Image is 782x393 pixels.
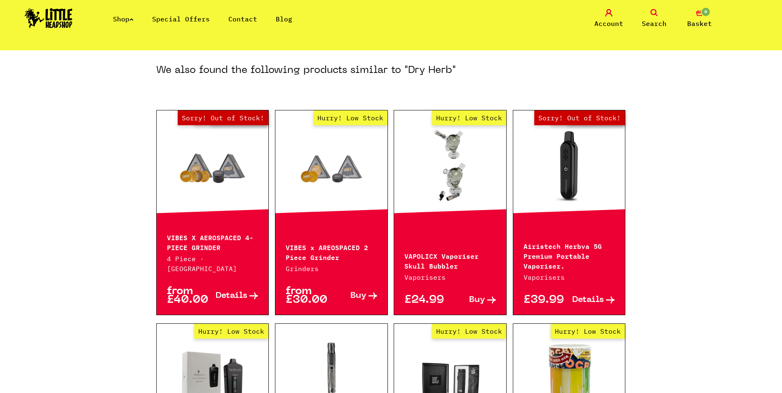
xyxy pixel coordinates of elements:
a: 0 Basket [679,9,720,28]
span: Account [594,19,623,28]
a: Details [212,287,258,304]
span: Details [216,292,247,300]
a: Buy [331,287,377,304]
a: Blog [276,15,292,23]
span: Hurry! Low Stock [432,110,506,125]
span: 0 [701,7,711,17]
a: Hurry! Low Stock [275,125,387,207]
a: Buy [450,296,496,304]
span: Hurry! Low Stock [432,324,506,339]
span: Buy [469,296,485,304]
a: Out of Stock Hurry! Low Stock Sorry! Out of Stock! [157,125,269,207]
a: Hurry! Low Stock [394,125,506,207]
span: Search [642,19,667,28]
span: Buy [350,292,366,300]
p: VIBES X AEROSPACED 4-PIECE GRINDER [167,232,258,252]
span: Hurry! Low Stock [551,324,625,339]
span: Details [572,296,604,304]
span: Hurry! Low Stock [313,110,387,125]
a: Special Offers [152,15,210,23]
p: Grinders [286,264,377,274]
span: Sorry! Out of Stock! [534,110,625,125]
p: from £30.00 [286,287,331,304]
h3: We also found the following products similar to "Dry Herb" [156,64,456,77]
p: from £40.00 [167,287,213,304]
p: 4 Piece · [GEOGRAPHIC_DATA] [167,254,258,274]
a: Search [634,9,675,28]
span: Hurry! Low Stock [194,324,268,339]
span: Sorry! Out of Stock! [178,110,268,125]
p: £24.99 [404,296,450,304]
a: Shop [113,15,134,23]
span: Basket [687,19,712,28]
p: £39.99 [524,296,569,304]
img: Little Head Shop Logo [25,8,73,28]
p: Airistech Herbva 5G Premium Portable Vaporiser. [524,241,615,270]
p: Vaporisers [404,272,496,282]
a: Details [569,296,615,304]
p: VIBES x AREOSPACED 2 Piece Grinder [286,242,377,262]
p: Vaporisers [524,272,615,282]
p: VAPOLICX Vaporiser Skull Bubbler [404,250,496,270]
a: Out of Stock Hurry! Low Stock Sorry! Out of Stock! [513,125,625,207]
a: Contact [228,15,257,23]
